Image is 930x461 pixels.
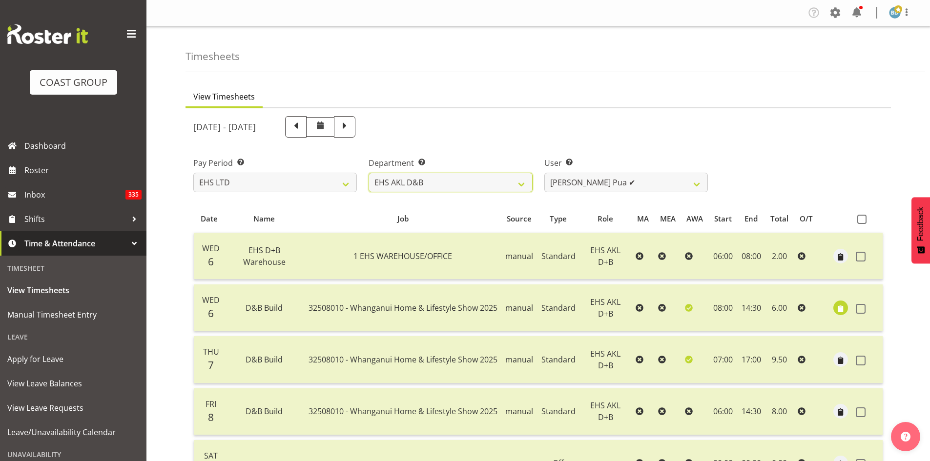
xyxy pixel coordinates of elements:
[204,450,218,461] span: Sat
[590,297,620,319] span: EHS AKL D+B
[637,213,649,224] span: MA
[201,213,218,224] span: Date
[193,157,357,169] label: Pay Period
[916,207,925,241] span: Feedback
[206,399,216,409] span: Fri
[911,197,930,263] button: Feedback - Show survey
[660,213,676,224] span: MEA
[889,7,901,19] img: ben-dewes888.jpg
[505,354,533,365] span: manual
[738,388,765,435] td: 14:30
[590,245,620,267] span: EHS AKL D+B
[202,243,220,254] span: Wed
[590,400,620,422] span: EHS AKL D+B
[800,213,813,224] span: O/T
[550,213,567,224] span: Type
[7,352,139,366] span: Apply for Leave
[246,354,283,365] span: D&B Build
[505,251,533,261] span: manual
[40,75,107,90] div: COAST GROUP
[714,213,732,224] span: Start
[2,420,144,444] a: Leave/Unavailability Calendar
[193,121,256,132] h5: [DATE] - [DATE]
[309,302,497,313] span: 32508010 - Whanganui Home & Lifestyle Show 2025
[2,258,144,278] div: Timesheet
[24,236,127,251] span: Time & Attendance
[507,213,532,224] span: Source
[7,283,139,298] span: View Timesheets
[505,302,533,313] span: manual
[738,284,765,331] td: 14:30
[397,213,409,224] span: Job
[253,213,275,224] span: Name
[744,213,758,224] span: End
[2,347,144,371] a: Apply for Leave
[243,245,286,267] span: EHS D+B Warehouse
[598,213,613,224] span: Role
[208,306,214,320] span: 6
[2,278,144,302] a: View Timesheets
[765,336,794,383] td: 9.50
[765,388,794,435] td: 8.00
[7,24,88,44] img: Rosterit website logo
[765,233,794,280] td: 2.00
[537,233,579,280] td: Standard
[770,213,788,224] span: Total
[537,388,579,435] td: Standard
[7,425,139,440] span: Leave/Unavailability Calendar
[208,410,214,424] span: 8
[765,284,794,331] td: 6.00
[353,251,452,261] span: 1 EHS WAREHOUSE/OFFICE
[369,157,532,169] label: Department
[686,213,703,224] span: AWA
[2,302,144,327] a: Manual Timesheet Entry
[537,336,579,383] td: Standard
[208,358,214,372] span: 7
[7,376,139,391] span: View Leave Balances
[709,233,738,280] td: 06:00
[590,348,620,371] span: EHS AKL D+B
[709,388,738,435] td: 06:00
[202,295,220,305] span: Wed
[125,190,142,200] span: 335
[24,139,142,153] span: Dashboard
[203,346,219,357] span: Thu
[246,406,283,417] span: D&B Build
[709,284,738,331] td: 08:00
[193,91,255,102] span: View Timesheets
[544,157,708,169] label: User
[738,233,765,280] td: 08:00
[2,327,144,347] div: Leave
[738,336,765,383] td: 17:00
[7,401,139,415] span: View Leave Requests
[709,336,738,383] td: 07:00
[309,354,497,365] span: 32508010 - Whanganui Home & Lifestyle Show 2025
[24,212,127,226] span: Shifts
[309,406,497,417] span: 32508010 - Whanganui Home & Lifestyle Show 2025
[7,307,139,322] span: Manual Timesheet Entry
[24,187,125,202] span: Inbox
[901,432,910,441] img: help-xxl-2.png
[537,284,579,331] td: Standard
[505,406,533,417] span: manual
[246,302,283,313] span: D&B Build
[24,163,142,178] span: Roster
[208,255,214,268] span: 6
[186,51,240,62] h4: Timesheets
[2,396,144,420] a: View Leave Requests
[2,371,144,396] a: View Leave Balances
